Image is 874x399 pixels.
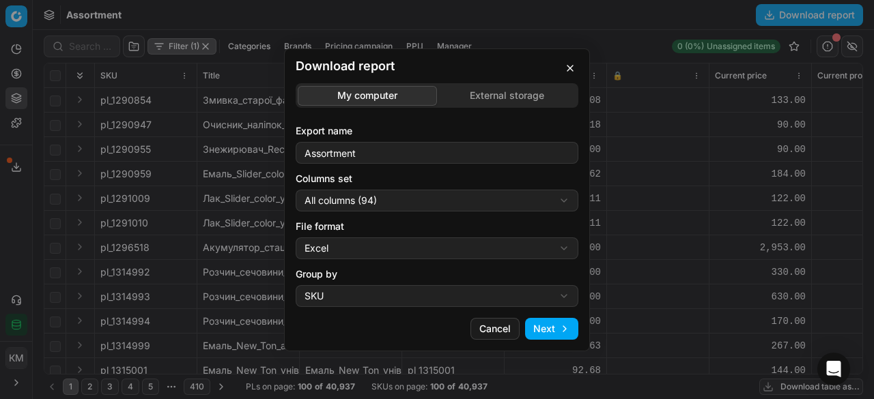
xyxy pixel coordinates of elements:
[296,172,578,186] label: Columns set
[437,85,576,105] button: External storage
[296,220,578,233] label: File format
[298,85,437,105] button: My computer
[296,60,578,72] h2: Download report
[296,124,578,138] label: Export name
[296,267,578,281] label: Group by
[470,318,520,340] button: Cancel
[525,318,578,340] button: Next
